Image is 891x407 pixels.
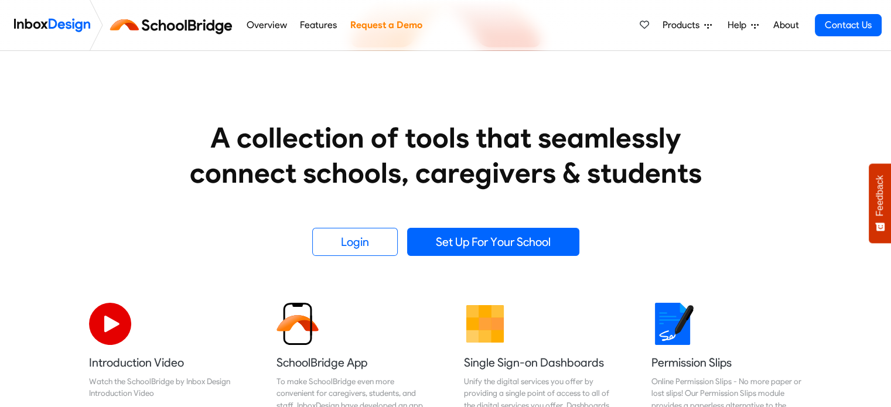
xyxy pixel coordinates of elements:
h5: Introduction Video [89,354,240,371]
img: 2022_07_11_icon_video_playback.svg [89,303,131,345]
a: Request a Demo [347,13,425,37]
a: Login [312,228,398,256]
h5: Permission Slips [651,354,803,371]
img: 2022_01_13_icon_grid.svg [464,303,506,345]
a: Set Up For Your School [407,228,579,256]
a: Contact Us [815,14,882,36]
span: Feedback [875,175,885,216]
a: Help [723,13,763,37]
a: Overview [243,13,290,37]
img: 2022_01_13_icon_sb_app.svg [276,303,319,345]
span: Help [728,18,751,32]
heading: A collection of tools that seamlessly connect schools, caregivers & students [168,120,724,190]
h5: SchoolBridge App [276,354,428,371]
h5: Single Sign-on Dashboards [464,354,615,371]
a: Products [658,13,716,37]
a: Features [297,13,340,37]
img: schoolbridge logo [108,11,240,39]
div: Watch the SchoolBridge by Inbox Design Introduction Video [89,375,240,399]
a: About [770,13,802,37]
button: Feedback - Show survey [869,163,891,243]
span: Products [663,18,704,32]
img: 2022_01_18_icon_signature.svg [651,303,694,345]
